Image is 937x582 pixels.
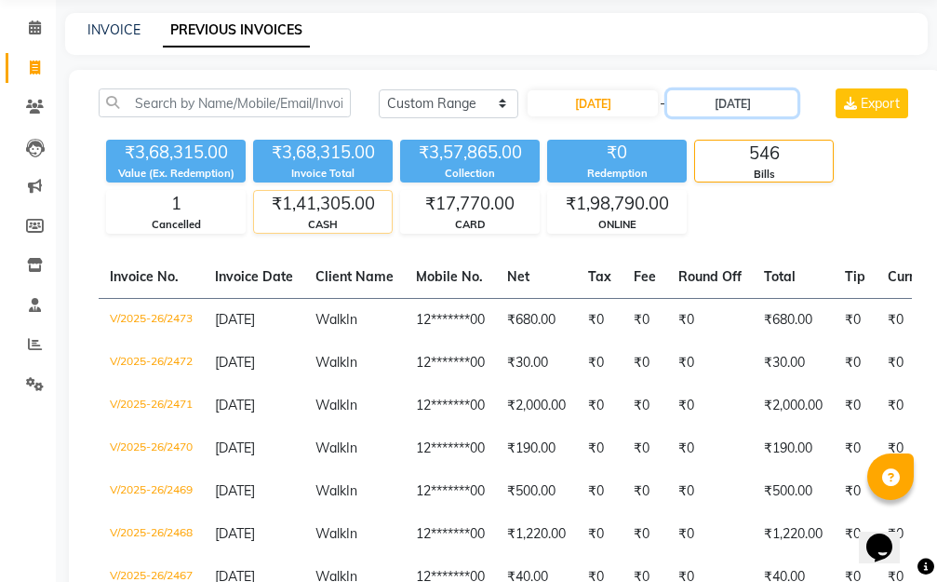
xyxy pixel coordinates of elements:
[667,470,753,513] td: ₹0
[254,191,392,217] div: ₹1,41,305.00
[834,427,877,470] td: ₹0
[346,525,357,542] span: In
[859,508,918,563] iframe: chat widget
[622,385,667,427] td: ₹0
[346,397,357,413] span: In
[99,385,204,427] td: V/2025-26/2471
[622,342,667,385] td: ₹0
[215,440,255,456] span: [DATE]
[667,385,753,427] td: ₹0
[215,397,255,413] span: [DATE]
[346,482,357,499] span: In
[215,525,255,542] span: [DATE]
[622,513,667,556] td: ₹0
[215,268,293,285] span: Invoice Date
[163,14,310,47] a: PREVIOUS INVOICES
[695,141,833,167] div: 546
[507,268,529,285] span: Net
[622,470,667,513] td: ₹0
[215,482,255,499] span: [DATE]
[753,470,834,513] td: ₹500.00
[695,167,833,183] div: Bills
[315,268,394,285] span: Client Name
[764,268,796,285] span: Total
[588,268,611,285] span: Tax
[496,342,577,385] td: ₹30.00
[845,268,865,285] span: Tip
[753,298,834,342] td: ₹680.00
[107,217,245,233] div: Cancelled
[547,166,687,182] div: Redemption
[346,440,357,456] span: In
[834,513,877,556] td: ₹0
[254,217,392,233] div: CASH
[401,217,539,233] div: CARD
[667,513,753,556] td: ₹0
[547,140,687,166] div: ₹0
[577,427,622,470] td: ₹0
[346,311,357,328] span: In
[834,470,877,513] td: ₹0
[753,342,834,385] td: ₹30.00
[548,191,686,217] div: ₹1,98,790.00
[110,268,179,285] span: Invoice No.
[315,440,346,456] span: Walk
[496,427,577,470] td: ₹190.00
[834,342,877,385] td: ₹0
[577,513,622,556] td: ₹0
[315,354,346,371] span: Walk
[667,342,753,385] td: ₹0
[315,397,346,413] span: Walk
[400,166,540,182] div: Collection
[253,140,393,166] div: ₹3,68,315.00
[315,311,346,328] span: Walk
[106,140,246,166] div: ₹3,68,315.00
[107,191,245,217] div: 1
[496,385,577,427] td: ₹2,000.00
[346,354,357,371] span: In
[861,95,900,112] span: Export
[99,513,204,556] td: V/2025-26/2468
[416,268,483,285] span: Mobile No.
[577,385,622,427] td: ₹0
[667,298,753,342] td: ₹0
[834,385,877,427] td: ₹0
[667,90,797,116] input: End Date
[577,298,622,342] td: ₹0
[99,88,351,117] input: Search by Name/Mobile/Email/Invoice No
[315,482,346,499] span: Walk
[836,88,908,118] button: Export
[215,311,255,328] span: [DATE]
[660,94,665,114] span: -
[99,470,204,513] td: V/2025-26/2469
[678,268,742,285] span: Round Off
[87,21,141,38] a: INVOICE
[622,298,667,342] td: ₹0
[622,427,667,470] td: ₹0
[253,166,393,182] div: Invoice Total
[315,525,346,542] span: Walk
[496,298,577,342] td: ₹680.00
[99,342,204,385] td: V/2025-26/2472
[834,298,877,342] td: ₹0
[215,354,255,371] span: [DATE]
[99,298,204,342] td: V/2025-26/2473
[753,513,834,556] td: ₹1,220.00
[106,166,246,182] div: Value (Ex. Redemption)
[753,385,834,427] td: ₹2,000.00
[577,342,622,385] td: ₹0
[528,90,658,116] input: Start Date
[577,470,622,513] td: ₹0
[667,427,753,470] td: ₹0
[753,427,834,470] td: ₹190.00
[401,191,539,217] div: ₹17,770.00
[400,140,540,166] div: ₹3,57,865.00
[99,427,204,470] td: V/2025-26/2470
[496,513,577,556] td: ₹1,220.00
[496,470,577,513] td: ₹500.00
[634,268,656,285] span: Fee
[548,217,686,233] div: ONLINE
